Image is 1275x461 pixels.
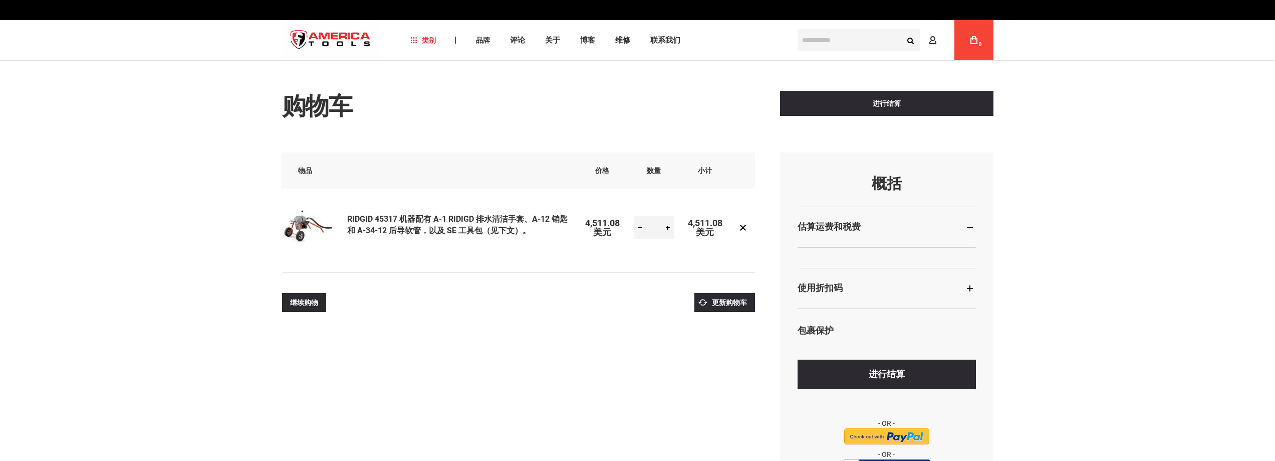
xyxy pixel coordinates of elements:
[869,369,905,379] font: 进行结算
[290,298,318,306] font: 继续购物
[798,282,843,293] font: 使用折扣码
[545,36,560,45] font: 关于
[406,34,440,47] a: 类别
[646,34,685,47] a: 联系我们
[595,167,609,175] font: 价格
[712,298,747,306] font: 更新购物车
[979,42,982,47] font: 0
[698,167,712,175] font: 小计
[347,214,568,235] a: RIDGID 45317 机器配有 A-1 RIDIGD 排水清洁手套、A-12 销匙和 A-34-12 后导软管，以及 SE 工具包（见下文）。
[796,417,978,418] iframe: Secure payment input frame
[647,167,661,175] font: 数量
[298,167,312,175] font: 物品
[650,36,680,45] font: 联系我们
[476,36,490,44] font: 品牌
[510,36,525,45] font: 评论
[576,34,600,47] a: 博客
[964,20,983,60] a: 0
[282,86,352,121] font: 购物车
[798,221,861,232] font: 估算运费和税费
[901,31,920,50] button: 搜索
[798,325,834,336] font: 包裹保护
[688,218,722,237] font: 4,511.08 美元
[580,36,595,45] font: 博客
[471,34,494,47] a: 品牌
[694,293,755,312] button: 更新购物车
[422,36,436,44] font: 类别
[780,91,993,116] button: 进行结算
[505,34,530,47] a: 评论
[282,202,347,254] a: RIDGID 45317 机器配有 A-1 RIDIGD 排水清洁手套、A-12 销匙和 A-34-12 后导软管，以及 SE 工具包（见下文）。
[282,22,379,59] img: 美国工具
[611,34,635,47] a: 维修
[282,202,332,252] img: RIDGID 45317 机器配有 A-1 RIDIGD 排水清洁手套、A-12 销匙和 A-34-12 后导软管，以及 SE 工具包（见下文）。
[873,99,901,107] font: 进行结算
[282,22,379,59] a: 商店徽标
[282,293,326,312] a: 继续购物
[798,360,976,389] button: 进行结算
[541,34,565,47] a: 关于
[940,36,954,44] font: 帐户
[872,175,902,192] font: 概括
[615,36,630,45] font: 维修
[585,218,620,237] font: 4,511.08 美元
